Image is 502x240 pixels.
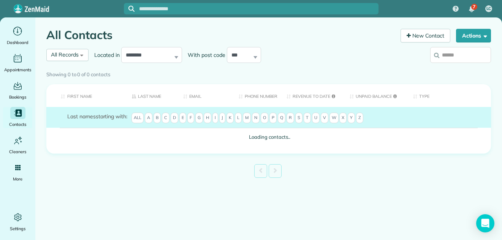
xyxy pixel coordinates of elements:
span: Y [348,113,355,123]
span: X [339,113,347,123]
th: Revenue to Date: activate to sort column ascending [281,84,344,107]
th: Last Name: activate to sort column descending [126,84,178,107]
td: Loading contacts.. [46,128,491,146]
span: Last names [67,113,96,120]
span: R [287,113,294,123]
span: 7 [473,4,475,10]
th: Type: activate to sort column ascending [407,84,491,107]
span: U [312,113,320,123]
span: All [131,113,144,123]
a: Contacts [3,107,32,128]
span: Settings [10,225,26,232]
a: Dashboard [3,25,32,46]
a: Appointments [3,52,32,74]
th: Unpaid Balance: activate to sort column ascending [344,84,407,107]
span: All Records [51,51,79,58]
th: Email: activate to sort column ascending [177,84,233,107]
span: Q [278,113,285,123]
span: V [321,113,328,123]
span: I [212,113,218,123]
span: Contacts [9,121,26,128]
span: LC [486,6,491,12]
th: Phone number: activate to sort column ascending [233,84,281,107]
span: P [269,113,277,123]
span: M [243,113,251,123]
span: Bookings [9,93,27,101]
div: Open Intercom Messenger [476,214,494,232]
h1: All Contacts [46,29,395,41]
button: Actions [456,29,491,42]
span: S [295,113,302,123]
span: C [162,113,169,123]
span: More [13,175,22,183]
span: E [179,113,186,123]
span: Dashboard [7,39,29,46]
span: H [204,113,211,123]
div: 7 unread notifications [464,1,480,17]
th: First Name: activate to sort column ascending [46,84,126,107]
span: Cleaners [9,148,26,155]
label: With post code [182,51,227,59]
span: F [187,113,194,123]
a: Cleaners [3,134,32,155]
label: Located in [89,51,121,59]
span: L [235,113,242,123]
a: Settings [3,211,32,232]
span: G [195,113,203,123]
div: Showing 0 to 0 of 0 contacts [46,68,491,78]
span: D [171,113,178,123]
span: B [154,113,161,123]
span: J [219,113,225,123]
span: O [261,113,268,123]
span: Z [356,113,363,123]
span: A [145,113,152,123]
span: Appointments [4,66,32,74]
span: K [226,113,234,123]
a: New Contact [401,29,451,42]
a: Bookings [3,80,32,101]
span: W [329,113,339,123]
label: starting with: [67,113,127,120]
span: T [304,113,311,123]
button: Focus search [124,6,135,12]
svg: Focus search [128,6,135,12]
span: N [252,113,260,123]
